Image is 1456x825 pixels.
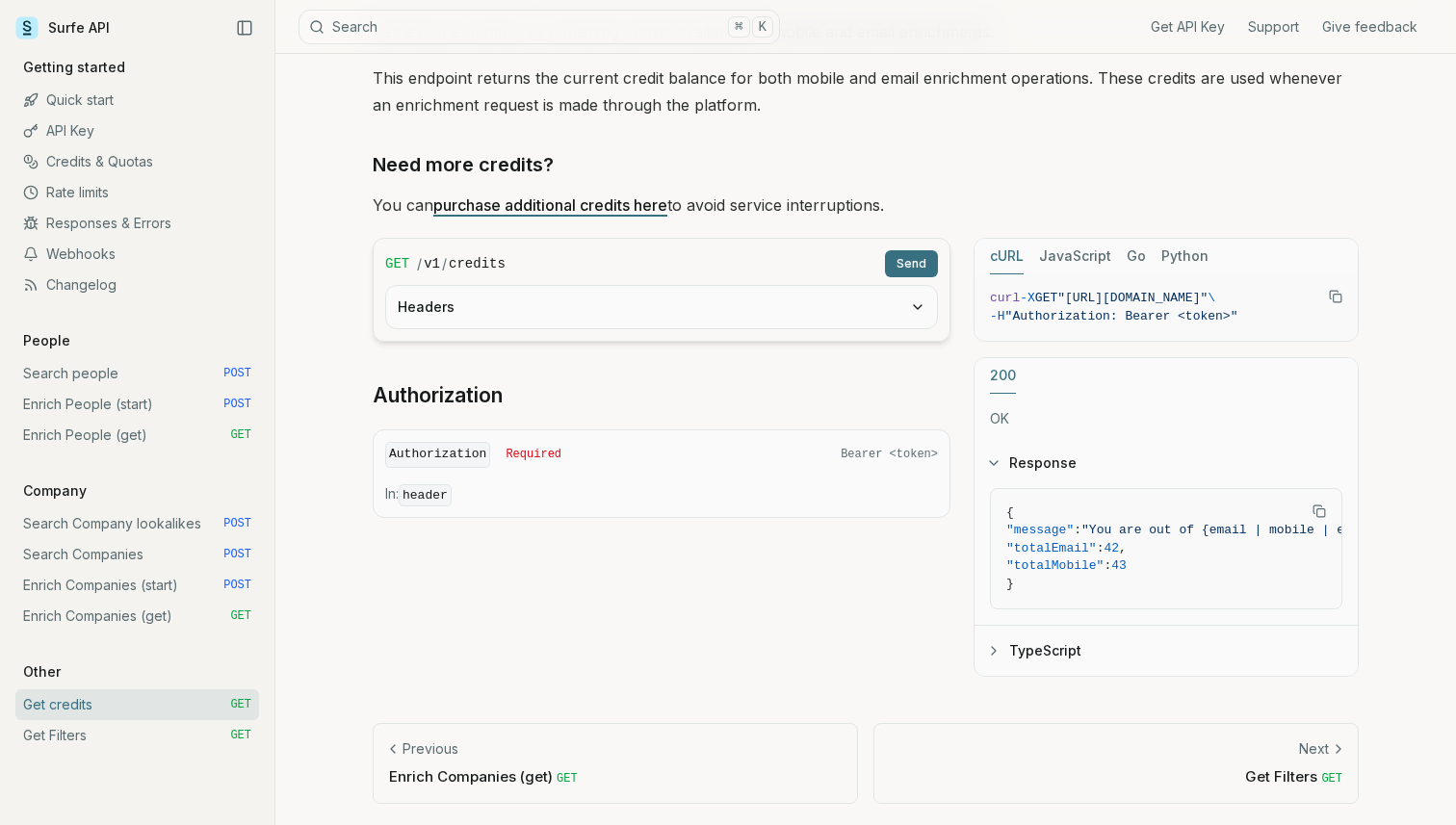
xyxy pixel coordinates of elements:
a: purchase additional credits here [433,195,667,215]
span: POST [223,516,251,531]
button: Go [1127,239,1146,274]
kbd: ⌘ [728,16,749,38]
span: GET [230,728,251,743]
span: "Authorization: Bearer <token>" [1005,309,1238,323]
a: Enrich Companies (start) POST [15,570,259,601]
a: Support [1248,17,1299,37]
a: Give feedback [1322,17,1417,37]
a: API Key [15,116,259,146]
span: } [1006,577,1014,591]
span: -H [990,309,1005,323]
span: "totalMobile" [1006,558,1104,573]
button: Search⌘K [299,10,780,44]
button: Response [975,438,1358,488]
p: Previous [403,739,458,759]
span: POST [223,397,251,412]
p: Get Filters [890,766,1342,786]
a: Get API Key [1151,17,1225,37]
p: Getting started [15,58,133,77]
span: POST [223,578,251,593]
span: GET [230,427,251,443]
a: Need more credits? [373,149,554,180]
button: 200 [990,358,1016,394]
p: Next [1299,739,1329,759]
button: Copy Text [1321,282,1350,311]
span: -X [1020,291,1035,305]
a: Enrich People (start) POST [15,389,259,420]
a: Search people POST [15,358,259,389]
span: 43 [1111,558,1127,573]
p: People [15,331,78,350]
a: Enrich Companies (get) GET [15,601,259,632]
kbd: K [752,16,773,38]
code: credits [449,254,506,273]
span: : [1104,558,1111,573]
a: Changelog [15,270,259,300]
span: "[URL][DOMAIN_NAME]" [1057,291,1208,305]
button: Copy Text [1305,497,1334,526]
span: "message" [1006,523,1074,537]
p: This endpoint returns the current credit balance for both mobile and email enrichment operations.... [373,64,1359,118]
span: GET [230,608,251,624]
a: Credits & Quotas [15,146,259,177]
span: 42 [1104,541,1119,555]
a: Authorization [373,382,503,409]
p: Other [15,662,68,682]
a: PreviousEnrich Companies (get) GET [373,723,858,803]
code: header [399,484,452,506]
button: cURL [990,239,1024,274]
a: Rate limits [15,177,259,208]
button: JavaScript [1039,239,1111,274]
code: Authorization [385,442,490,468]
div: Response [975,488,1358,626]
a: Search Company lookalikes POST [15,508,259,539]
span: : [1074,523,1081,537]
span: POST [223,366,251,381]
a: Get Filters GET [15,720,259,751]
span: GET [557,772,578,786]
button: Headers [386,286,937,328]
p: OK [990,409,1342,428]
p: Enrich Companies (get) [389,766,842,786]
button: Collapse Sidebar [230,13,259,42]
p: You can to avoid service interruptions. [373,192,1359,219]
span: / [442,254,447,273]
a: Webhooks [15,239,259,270]
span: \ [1208,291,1215,305]
span: : [1097,541,1105,555]
span: POST [223,547,251,562]
span: , [1119,541,1127,555]
span: GET [385,254,409,273]
span: GET [230,697,251,712]
a: Enrich People (get) GET [15,420,259,451]
p: Company [15,481,94,501]
span: Required [506,447,561,462]
code: v1 [424,254,440,273]
span: GET [1035,291,1057,305]
a: Get credits GET [15,689,259,720]
a: Surfe API [15,13,110,42]
span: / [417,254,422,273]
button: Send [885,250,938,277]
span: { [1006,505,1014,520]
a: Quick start [15,85,259,116]
a: NextGet Filters GET [873,723,1359,803]
span: GET [1321,772,1342,786]
span: curl [990,291,1020,305]
button: TypeScript [975,626,1358,676]
span: "totalEmail" [1006,541,1097,555]
a: Search Companies POST [15,539,259,570]
button: Python [1161,239,1209,274]
p: In: [385,484,938,505]
a: Responses & Errors [15,208,259,239]
span: Bearer <token> [841,447,938,462]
